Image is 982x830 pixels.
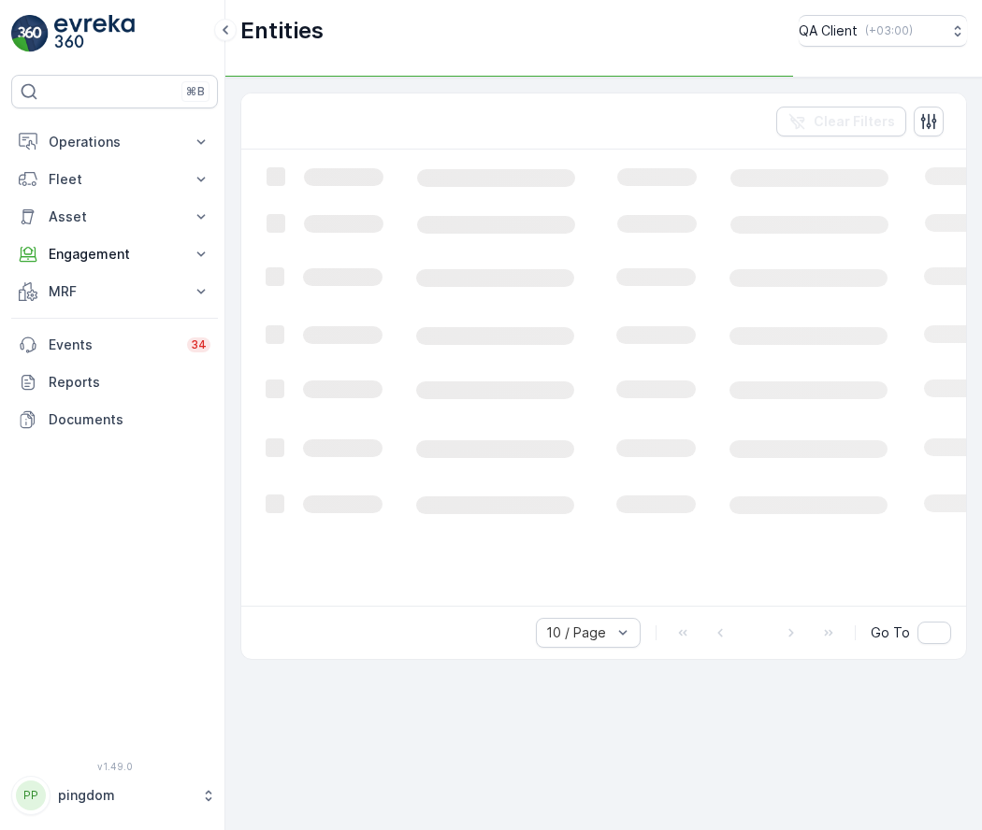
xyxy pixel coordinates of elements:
[11,161,218,198] button: Fleet
[49,170,181,189] p: Fleet
[49,373,210,392] p: Reports
[11,15,49,52] img: logo
[49,133,181,151] p: Operations
[799,15,967,47] button: QA Client(+03:00)
[799,21,858,40] p: QA Client
[49,410,210,429] p: Documents
[11,761,218,772] span: v 1.49.0
[49,245,181,264] p: Engagement
[49,336,176,354] p: Events
[776,107,906,136] button: Clear Filters
[191,337,207,352] p: 34
[49,282,181,301] p: MRF
[54,15,135,52] img: logo_light-DOdMpM7g.png
[11,273,218,310] button: MRF
[11,364,218,401] a: Reports
[11,776,218,815] button: PPpingdom
[865,23,913,38] p: ( +03:00 )
[16,780,46,810] div: PP
[11,401,218,438] a: Documents
[58,786,192,805] p: pingdom
[11,123,218,161] button: Operations
[11,236,218,273] button: Engagement
[11,198,218,236] button: Asset
[49,207,181,226] p: Asset
[871,623,910,642] span: Go To
[240,16,324,46] p: Entities
[11,326,218,364] a: Events34
[814,112,895,131] p: Clear Filters
[186,84,205,99] p: ⌘B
